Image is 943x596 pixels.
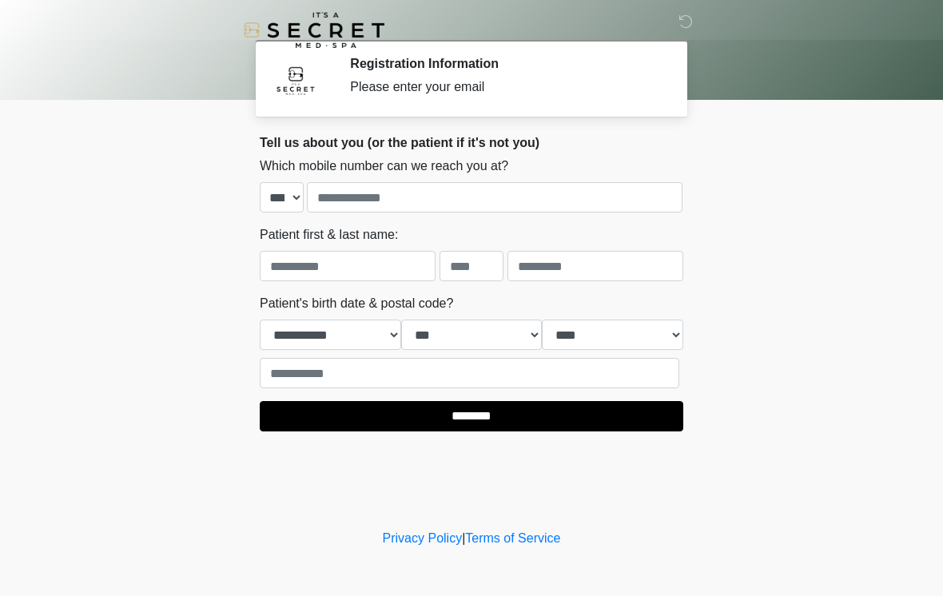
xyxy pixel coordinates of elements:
a: Privacy Policy [383,531,463,545]
a: Terms of Service [465,531,560,545]
label: Patient first & last name: [260,225,398,244]
h2: Registration Information [350,56,659,71]
div: Please enter your email [350,77,659,97]
h2: Tell us about you (or the patient if it's not you) [260,135,683,150]
a: | [462,531,465,545]
img: It's A Secret Med Spa Logo [244,12,384,48]
img: Agent Avatar [272,56,320,104]
label: Which mobile number can we reach you at? [260,157,508,176]
label: Patient's birth date & postal code? [260,294,453,313]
